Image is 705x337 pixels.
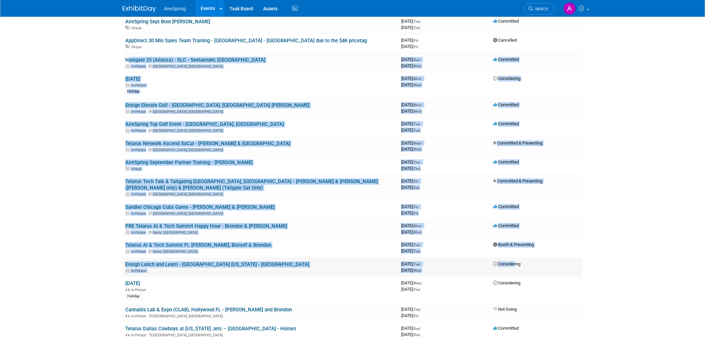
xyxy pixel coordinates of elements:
[421,57,422,62] span: -
[125,280,140,286] a: [DATE]
[125,141,290,147] a: Telarus Network Ascend SoCal - [PERSON_NAME] & [GEOGRAPHIC_DATA]
[131,192,148,196] span: In-Person
[125,121,284,127] a: AireSpring Top Golf Event - [GEOGRAPHIC_DATA], [GEOGRAPHIC_DATA]
[413,26,420,30] span: (Thu)
[413,167,420,170] span: (Thu)
[413,249,420,253] span: (Tue)
[401,223,423,228] span: [DATE]
[422,223,423,228] span: -
[125,57,265,63] a: Navigate 25 (Alianza) - SLC - Seelaender, [GEOGRAPHIC_DATA]
[413,308,420,311] span: (Thu)
[413,142,421,145] span: (Wed)
[413,58,420,62] span: (Sun)
[493,57,519,62] span: Committed
[401,82,421,87] span: [DATE]
[125,191,396,196] div: [GEOGRAPHIC_DATA], [GEOGRAPHIC_DATA]
[421,121,422,126] span: -
[413,288,420,291] span: (Thu)
[131,211,148,216] span: In-Person
[401,287,420,292] span: [DATE]
[413,269,421,272] span: (Wed)
[493,178,543,183] span: Committed & Presenting
[126,129,130,132] img: In-Person Event
[493,76,520,81] span: Considering
[413,205,418,209] span: (Fri)
[125,326,296,332] a: Telarus Dallas Cowboys at [US_STATE] Jets – [GEOGRAPHIC_DATA] - Homes
[126,83,130,87] img: In-Person Event
[401,332,420,337] span: [DATE]
[131,64,148,69] span: In-Person
[413,179,418,183] span: (Fri)
[126,333,130,336] img: In-Person Event
[125,204,275,210] a: Sandler Chicago Cubs Game - [PERSON_NAME] & [PERSON_NAME]
[401,121,422,126] span: [DATE]
[401,210,418,215] span: [DATE]
[401,307,422,312] span: [DATE]
[493,141,543,146] span: Committed & Presenting
[125,160,253,166] a: AireSpring September Partner Training - [PERSON_NAME]
[493,261,520,266] span: Considering
[419,204,420,209] span: -
[401,128,420,133] span: [DATE]
[413,243,420,247] span: (Tue)
[125,261,309,267] a: Ensign Lunch and Learn - [GEOGRAPHIC_DATA] [US_STATE] - [GEOGRAPHIC_DATA]
[126,288,130,291] img: In-Person Event
[413,314,418,318] span: (Fri)
[125,19,210,25] a: AireSpring Sept Boot [PERSON_NAME]
[422,141,423,146] span: -
[413,148,421,151] span: (Wed)
[413,281,421,285] span: (Wed)
[413,45,418,49] span: (Fri)
[126,249,130,253] img: In-Person Event
[493,38,517,43] span: Cancelled
[401,268,421,273] span: [DATE]
[131,269,148,273] span: In-Person
[413,77,421,81] span: (Mon)
[419,38,420,43] span: -
[164,6,186,11] span: AireSpring
[422,76,423,81] span: -
[131,148,148,152] span: In-Person
[421,19,422,24] span: -
[413,103,421,107] span: (Mon)
[401,185,419,190] span: [DATE]
[125,229,396,235] div: Davie, [GEOGRAPHIC_DATA]
[126,211,130,215] img: In-Person Event
[401,76,423,81] span: [DATE]
[126,45,130,48] img: Virtual Event
[413,122,420,126] span: (Tue)
[125,248,396,254] div: Davie, [GEOGRAPHIC_DATA]
[493,160,519,165] span: Committed
[401,204,420,209] span: [DATE]
[401,280,423,285] span: [DATE]
[125,102,310,108] a: Ensign Elevate Golf - [GEOGRAPHIC_DATA], [GEOGRAPHIC_DATA] [PERSON_NAME]
[131,129,148,133] span: In-Person
[126,110,130,113] img: In-Person Event
[413,83,421,87] span: (Wed)
[401,160,422,165] span: [DATE]
[125,178,378,191] a: Telarus Tech Talk & Tailgating [GEOGRAPHIC_DATA], [GEOGRAPHIC_DATA] - [PERSON_NAME] & [PERSON_NAM...
[131,314,148,318] span: In-Person
[126,148,130,151] img: In-Person Event
[131,26,143,30] span: Virtual
[493,102,519,107] span: Committed
[131,110,148,114] span: In-Person
[401,25,420,30] span: [DATE]
[413,39,418,42] span: (Fri)
[493,121,519,126] span: Committed
[421,160,422,165] span: -
[401,326,422,331] span: [DATE]
[125,109,396,114] div: [GEOGRAPHIC_DATA], [GEOGRAPHIC_DATA]
[401,44,418,49] span: [DATE]
[125,293,142,299] div: Holiday
[401,141,423,146] span: [DATE]
[524,3,555,15] a: Search
[125,128,396,133] div: [GEOGRAPHIC_DATA], [GEOGRAPHIC_DATA]
[413,186,419,189] span: (Sat)
[126,230,130,234] img: In-Person Event
[131,83,148,88] span: In-Person
[413,333,420,337] span: (Sun)
[126,26,130,29] img: Virtual Event
[401,147,421,152] span: [DATE]
[493,204,519,209] span: Committed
